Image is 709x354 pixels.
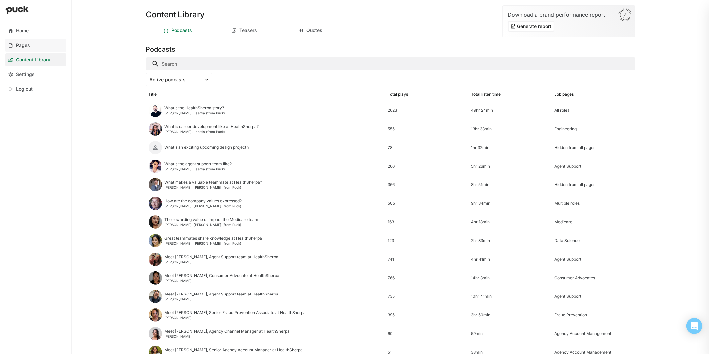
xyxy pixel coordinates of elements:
[165,204,242,208] div: [PERSON_NAME], [PERSON_NAME] (from Puck)
[388,145,466,150] div: 78
[388,257,466,262] div: 741
[554,182,633,187] div: Hidden from all pages
[471,108,549,113] div: 49hr 24min
[508,21,554,32] button: Generate report
[165,329,290,334] div: Meet [PERSON_NAME], Agency Channel Manager at HealthSherpa
[165,255,279,259] div: Meet [PERSON_NAME], Agent Support team at HealthSherpa
[686,318,702,334] div: Open Intercom Messenger
[165,180,262,185] div: What makes a valuable teammate at HealthSherpa?
[471,331,549,336] div: 59min
[554,92,574,97] div: Job pages
[471,276,549,280] div: 14hr 3min
[165,185,262,189] div: [PERSON_NAME], [PERSON_NAME] (from Puck)
[388,276,466,280] div: 766
[388,92,408,97] div: Total plays
[16,72,35,77] div: Settings
[165,167,232,171] div: [PERSON_NAME], Laetitia (from Puck)
[388,294,466,299] div: 735
[471,220,549,224] div: 4hr 18min
[16,28,29,34] div: Home
[508,11,630,18] div: Download a brand performance report
[388,220,466,224] div: 163
[554,313,633,317] div: Fraud Prevention
[165,106,225,110] div: What's the HealthSherpa story?
[554,201,633,206] div: Multiple roles
[165,130,259,134] div: [PERSON_NAME], Laetitia (from Puck)
[554,145,633,150] div: Hidden from all pages
[471,182,549,187] div: 8hr 51min
[307,28,323,33] div: Quotes
[618,8,632,22] img: Sun-D3Rjj4Si.svg
[165,273,280,278] div: Meet [PERSON_NAME], Consumer Advocate at HealthSherpa
[471,127,549,131] div: 13hr 33min
[388,164,466,169] div: 266
[471,145,549,150] div: 1hr 32min
[165,334,290,338] div: [PERSON_NAME]
[554,127,633,131] div: Engineering
[388,182,466,187] div: 366
[554,108,633,113] div: All roles
[165,279,280,283] div: [PERSON_NAME]
[165,292,279,296] div: Meet [PERSON_NAME], Agent Support team at HealthSherpa
[388,238,466,243] div: 123
[146,57,635,70] input: Search
[165,260,279,264] div: [PERSON_NAME]
[165,162,232,166] div: What's the agent support team like?
[471,313,549,317] div: 3hr 50min
[388,108,466,113] div: 2623
[388,127,466,131] div: 555
[165,310,306,315] div: Meet [PERSON_NAME], Senior Fraud Prevention Associate at HealthSherpa
[165,217,259,222] div: The rewarding value of impact the Medicare team
[16,43,30,48] div: Pages
[171,28,192,33] div: Podcasts
[554,238,633,243] div: Data Science
[146,11,205,19] h1: Content Library
[388,201,466,206] div: 505
[5,68,66,81] a: Settings
[554,331,633,336] div: Agency Account Management
[554,220,633,224] div: Medicare
[16,86,33,92] div: Log out
[165,223,259,227] div: [PERSON_NAME], [PERSON_NAME] (from Puck)
[165,111,225,115] div: [PERSON_NAME], Laetitia (from Puck)
[239,28,257,33] div: Teasers
[165,241,262,245] div: [PERSON_NAME], [PERSON_NAME] (from Puck)
[388,331,466,336] div: 60
[165,316,306,320] div: [PERSON_NAME]
[5,39,66,52] a: Pages
[165,124,259,129] div: What is career development like at HealthSherpa?
[471,92,501,97] div: Total listen time
[165,199,242,203] div: How are the company values expressed?
[554,294,633,299] div: Agent Support
[146,45,176,53] h3: Podcasts
[165,145,250,150] div: What's an exciting upcoming design project ?
[149,92,157,97] div: Title
[471,238,549,243] div: 2hr 33min
[471,164,549,169] div: 5hr 26min
[165,348,303,352] div: Meet [PERSON_NAME], Senior Agency Account Manager at HealthSherpa
[554,276,633,280] div: Consumer Advocates
[471,201,549,206] div: 9hr 34min
[471,294,549,299] div: 10hr 41min
[16,57,50,63] div: Content Library
[388,313,466,317] div: 395
[165,297,279,301] div: [PERSON_NAME]
[5,24,66,37] a: Home
[554,257,633,262] div: Agent Support
[471,257,549,262] div: 4hr 41min
[165,236,262,241] div: Great teammates share knowledge at HealthSherpa
[5,53,66,66] a: Content Library
[554,164,633,169] div: Agent Support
